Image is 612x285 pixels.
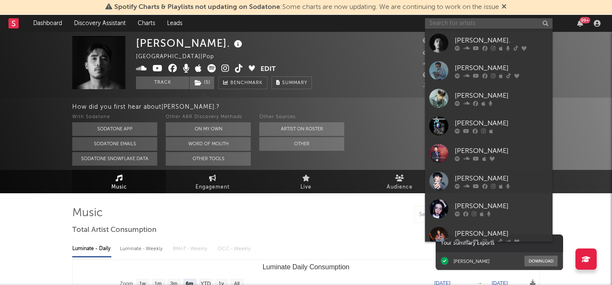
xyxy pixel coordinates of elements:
span: Spotify Charts & Playlists not updating on Sodatone [114,4,280,11]
span: 2,614,724 [423,38,461,44]
button: On My Own [166,122,251,136]
div: [GEOGRAPHIC_DATA] | Pop [136,52,224,62]
span: Dismiss [501,4,507,11]
div: [PERSON_NAME]. [136,36,244,50]
div: [PERSON_NAME] [455,146,548,156]
a: [PERSON_NAME] [425,140,552,167]
a: Music [72,170,166,193]
a: [PERSON_NAME] [425,57,552,85]
a: [PERSON_NAME] [425,112,552,140]
div: [PERSON_NAME] [455,118,548,128]
button: Download [524,256,558,266]
button: (5) [190,76,214,89]
a: [PERSON_NAME] [425,223,552,250]
button: Sodatone Snowflake Data [72,152,157,166]
button: Other [259,137,344,151]
div: Luminate - Weekly [120,242,164,256]
a: [PERSON_NAME] [425,85,552,112]
div: [PERSON_NAME] [453,258,490,264]
a: Dashboard [27,15,68,32]
span: ( 5 ) [189,76,215,89]
div: With Sodatone [72,112,157,122]
div: [PERSON_NAME] [455,229,548,239]
span: Live [300,182,312,192]
a: Leads [161,15,188,32]
a: Engagement [166,170,259,193]
span: : Some charts are now updating. We are continuing to work on the issue [114,4,499,11]
a: Audience [353,170,446,193]
span: Benchmark [230,78,263,88]
button: Edit [261,64,276,75]
a: [PERSON_NAME] [425,195,552,223]
button: Track [136,76,189,89]
div: Your Summary Exports [436,234,563,252]
div: [PERSON_NAME]. [455,35,548,45]
div: [PERSON_NAME] [455,90,548,101]
text: Luminate Daily Consumption [263,263,350,271]
button: Other Tools [166,152,251,166]
div: Other Sources [259,112,344,122]
a: Charts [132,15,161,32]
div: 99 + [580,17,590,23]
a: Live [259,170,353,193]
button: Sodatone Emails [72,137,157,151]
button: Word Of Mouth [166,137,251,151]
span: Engagement [195,182,229,192]
div: Other A&R Discovery Methods [166,112,251,122]
span: Total Artist Consumption [72,225,156,235]
div: [PERSON_NAME] [455,201,548,211]
div: [PERSON_NAME] [455,63,548,73]
span: 1,100,000 [423,50,461,55]
input: Search by song name or URL [415,212,504,218]
span: Music [111,182,127,192]
span: Audience [387,182,413,192]
a: [PERSON_NAME]. [425,29,552,57]
input: Search for artists [425,18,552,29]
span: Summary [282,81,307,85]
a: Benchmark [218,76,267,89]
button: 99+ [577,20,583,27]
button: Artist on Roster [259,122,344,136]
div: Luminate - Daily [72,242,111,256]
div: How did you first hear about [PERSON_NAME]. ? [72,102,612,112]
button: Summary [272,76,312,89]
span: Jump Score: 51.8 [423,83,472,88]
span: 1,531,541 Monthly Listeners [423,73,511,78]
span: 266,895 [423,61,456,67]
div: [PERSON_NAME] [455,173,548,183]
a: [PERSON_NAME] [425,167,552,195]
a: Discovery Assistant [68,15,132,32]
button: Sodatone App [72,122,157,136]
